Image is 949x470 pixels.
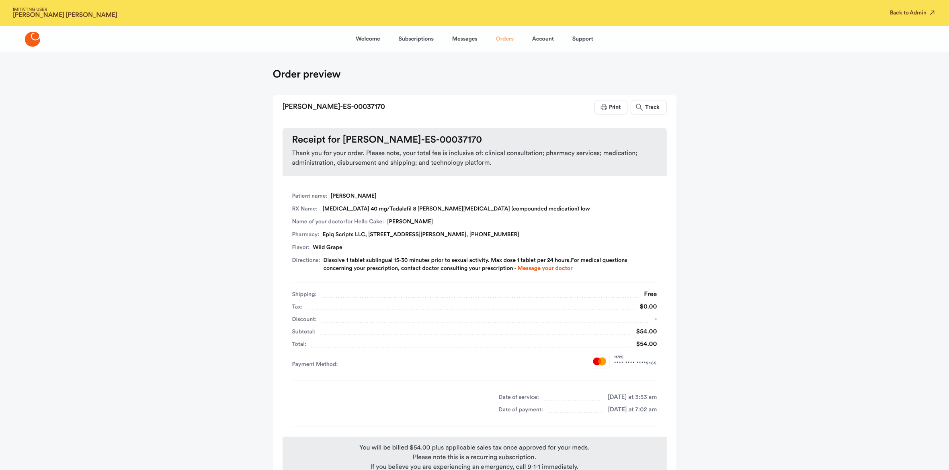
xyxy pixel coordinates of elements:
[283,100,385,114] h2: [PERSON_NAME]-ES-00037170
[292,231,320,239] span: Pharmacy:
[890,9,936,17] button: Back to Admin
[289,443,660,453] div: You will be billed $54.00 plus applicable sales tax once approved for your meds.
[292,339,307,350] span: Total:
[631,339,657,350] div: $54.00
[323,256,657,272] div: Dissolve 1 tablet sublingual 15-30 minutes prior to sexual activity. Max dose 1 tablet per 24 hou...
[292,243,310,251] span: Flavor:
[452,29,478,49] a: Messages
[292,218,384,226] span: Name of your doctor :
[399,29,434,49] a: Subscriptions
[292,205,657,213] div: [MEDICAL_DATA] 40 mg/Tadalafil 8 [PERSON_NAME][MEDICAL_DATA] (compounded medication) low
[572,29,593,49] a: Support
[532,29,554,49] a: Account
[273,68,341,81] h1: Order preview
[13,12,117,18] strong: [PERSON_NAME] [PERSON_NAME]
[292,256,320,272] span: Directions:
[590,354,610,369] img: mastercard
[292,149,657,168] span: Thank you for your order. Please note, your total fee is inclusive of: clinical consultation; pha...
[292,192,328,200] span: Patient name:
[608,104,621,110] span: Print
[499,404,543,415] span: Date of payment:
[603,404,657,415] div: [DATE] at 7:02 am
[292,134,657,145] h3: Receipt for [PERSON_NAME]-ES-00037170
[631,100,666,114] button: Track
[292,301,303,313] span: Tax:
[289,453,660,462] div: Please note this is a recurring subscription.
[499,392,539,403] span: Date of service:
[292,218,657,226] div: [PERSON_NAME]
[614,354,657,360] span: 11 / 25
[13,8,117,12] span: IMITATING USER
[644,104,660,110] span: Track
[346,219,382,225] span: for Hello Cake
[639,289,657,300] div: Free
[292,314,317,325] span: Discount:
[356,29,380,49] a: Welcome
[594,100,627,114] button: Print
[635,301,657,313] div: $0.00
[292,205,320,213] span: RX Name:
[292,360,342,369] span: Payment Method:
[650,314,657,325] div: -
[518,266,573,271] a: Message your doctor
[292,231,657,239] div: Epiq Scripts LLC, [STREET_ADDRESS][PERSON_NAME], [PHONE_NUMBER]
[292,326,316,337] span: Subtotal:
[292,289,317,300] span: Shipping:
[292,243,657,251] div: Wild Grape
[292,192,657,200] div: [PERSON_NAME]
[603,392,657,403] div: [DATE] at 3:53 am
[631,326,657,337] div: $54.00
[496,29,514,49] a: Orders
